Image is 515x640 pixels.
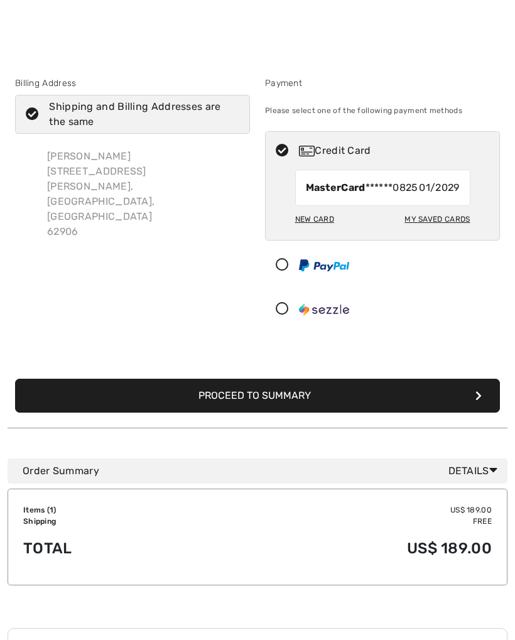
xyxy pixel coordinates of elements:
[299,146,315,156] img: Credit Card
[50,506,53,514] span: 1
[448,464,502,479] span: Details
[23,504,194,516] td: Items ( )
[404,209,470,230] div: My Saved Cards
[194,504,492,516] td: US$ 189.00
[299,259,349,271] img: PayPal
[306,182,366,193] strong: MasterCard
[299,303,349,316] img: Sezzle
[15,77,250,90] div: Billing Address
[299,143,491,158] div: Credit Card
[194,516,492,527] td: Free
[295,209,334,230] div: New Card
[37,139,250,249] div: [PERSON_NAME] [STREET_ADDRESS] [PERSON_NAME], [GEOGRAPHIC_DATA], [GEOGRAPHIC_DATA] 62906
[49,99,231,129] div: Shipping and Billing Addresses are the same
[23,527,194,570] td: Total
[23,464,502,479] div: Order Summary
[23,516,194,527] td: Shipping
[15,379,500,413] button: Proceed to Summary
[265,95,500,126] div: Please select one of the following payment methods
[419,180,459,195] span: 01/2029
[265,77,500,90] div: Payment
[194,527,492,570] td: US$ 189.00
